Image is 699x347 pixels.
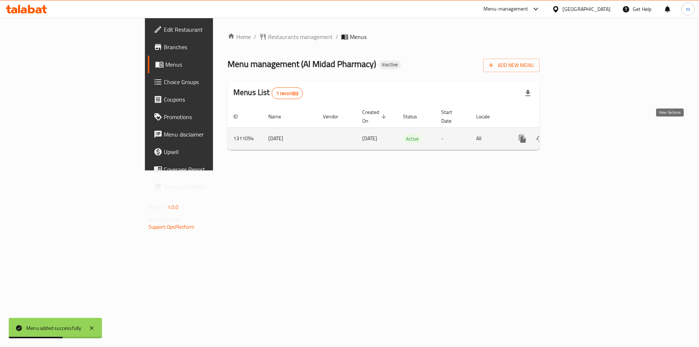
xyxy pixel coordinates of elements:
[379,60,401,69] div: Inactive
[148,178,262,196] a: Grocery Checklist
[362,108,388,125] span: Created On
[148,38,262,56] a: Branches
[470,127,508,150] td: All
[403,112,427,121] span: Status
[476,112,499,121] span: Locale
[164,95,256,104] span: Coupons
[164,25,256,34] span: Edit Restaurant
[403,134,422,143] div: Active
[379,62,401,68] span: Inactive
[519,84,537,102] div: Export file
[441,108,462,125] span: Start Date
[483,5,528,13] div: Menu-management
[164,43,256,51] span: Branches
[514,130,531,147] button: more
[531,130,549,147] button: Change Status
[228,32,540,41] nav: breadcrumb
[403,135,422,143] span: Active
[26,324,82,332] div: Menu added successfully
[164,78,256,86] span: Choice Groups
[148,108,262,126] a: Promotions
[164,182,256,191] span: Grocery Checklist
[148,143,262,161] a: Upsell
[508,106,589,128] th: Actions
[148,56,262,73] a: Menus
[148,73,262,91] a: Choice Groups
[262,127,317,150] td: [DATE]
[562,5,611,13] div: [GEOGRAPHIC_DATA]
[149,222,195,232] a: Support.OpsPlatform
[272,90,303,97] span: 1 record(s)
[483,59,540,72] button: Add New Menu
[148,161,262,178] a: Coverage Report
[336,32,338,41] li: /
[148,91,262,108] a: Coupons
[164,147,256,156] span: Upsell
[165,60,256,69] span: Menus
[489,61,534,70] span: Add New Menu
[148,126,262,143] a: Menu disclaimer
[148,21,262,38] a: Edit Restaurant
[228,106,589,150] table: enhanced table
[272,87,303,99] div: Total records count
[149,215,182,224] span: Get support on:
[167,202,179,212] span: 1.0.0
[268,112,291,121] span: Name
[323,112,348,121] span: Vendor
[164,113,256,121] span: Promotions
[149,202,166,212] span: Version:
[350,32,367,41] span: Menus
[164,165,256,174] span: Coverage Report
[435,127,470,150] td: -
[268,32,333,41] span: Restaurants management
[233,87,303,99] h2: Menus List
[228,56,376,72] span: Menu management ( Al Midad Pharmacy )
[233,112,247,121] span: ID
[259,32,333,41] a: Restaurants management
[362,134,377,143] span: [DATE]
[686,5,690,13] span: m
[164,130,256,139] span: Menu disclaimer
